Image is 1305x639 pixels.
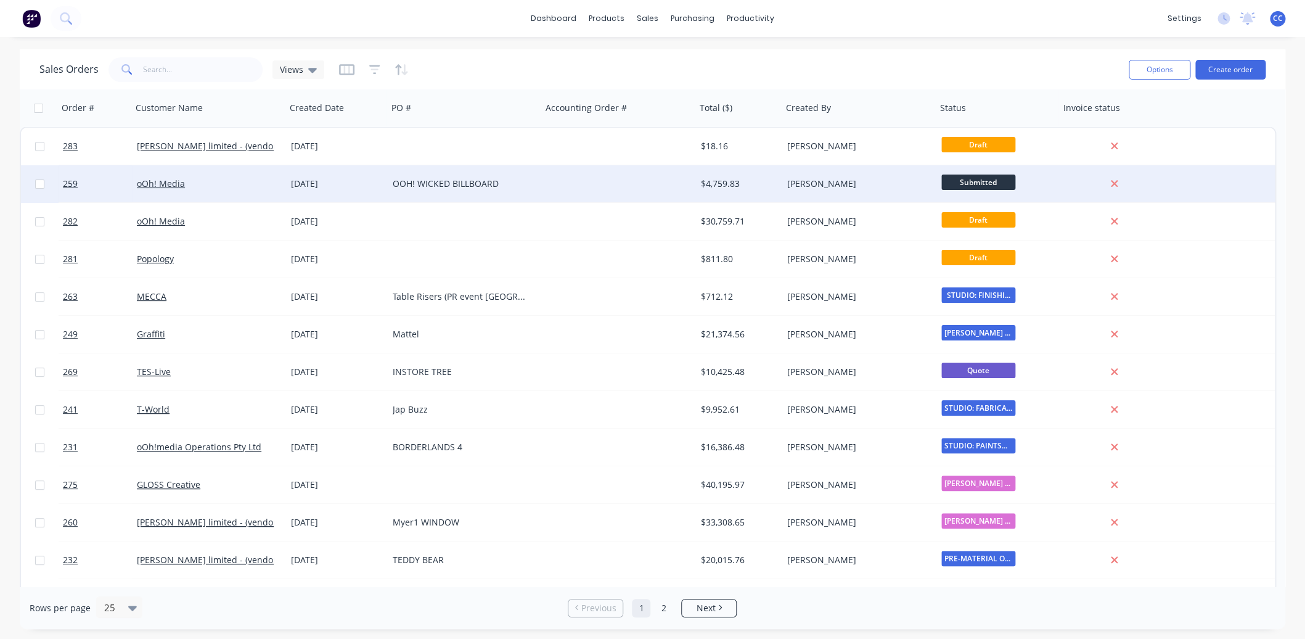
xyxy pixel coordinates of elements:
div: purchasing [665,9,721,28]
a: [PERSON_NAME] limited - (vendor #7008950) [137,140,322,152]
div: [DATE] [291,291,383,303]
img: Factory [22,9,41,28]
div: [PERSON_NAME] [787,403,924,416]
a: 281 [63,241,137,278]
a: 241 [63,391,137,428]
span: PRE-MATERIAL OR... [941,551,1015,566]
div: settings [1161,9,1208,28]
div: [DATE] [291,479,383,491]
span: 241 [63,403,78,416]
a: GLOSS Creative [137,479,200,490]
div: Table Risers (PR event [GEOGRAPHIC_DATA]) [393,291,530,303]
span: [PERSON_NAME] - DESIGN [941,513,1015,529]
a: Graffiti [137,328,165,340]
div: Created Date [290,102,344,114]
div: BORDERLANDS 4 [393,441,530,453]
div: [PERSON_NAME] [787,366,924,378]
span: Draft [941,212,1015,228]
div: Status [940,102,966,114]
div: PO # [391,102,411,114]
div: $20,015.76 [701,554,774,566]
span: 281 [63,253,78,265]
a: 263 [63,278,137,315]
a: Popology [137,253,174,265]
span: Rows per page [30,602,91,614]
div: [DATE] [291,441,383,453]
a: Next page [682,602,736,614]
span: 263 [63,291,78,303]
a: 231 [63,429,137,466]
a: oOh! Media [137,215,185,227]
div: $16,386.48 [701,441,774,453]
div: Customer Name [136,102,203,114]
div: [DATE] [291,328,383,340]
div: [PERSON_NAME] [787,291,924,303]
span: 275 [63,479,78,491]
div: Accounting Order # [546,102,627,114]
div: Invoice status [1063,102,1120,114]
a: 259 [63,165,137,202]
span: 231 [63,441,78,453]
div: [PERSON_NAME] [787,178,924,190]
a: 260 [63,504,137,541]
span: 249 [63,328,78,340]
div: productivity [721,9,780,28]
span: STUDIO: FABRICA... [941,400,1015,416]
div: [PERSON_NAME] [787,479,924,491]
div: Total ($) [700,102,732,114]
span: [PERSON_NAME] - DESIGN [941,325,1015,340]
div: [DATE] [291,366,383,378]
button: Options [1129,60,1190,80]
div: Created By [786,102,831,114]
div: TEDDY BEAR [393,554,530,566]
input: Search... [143,57,263,82]
span: 260 [63,516,78,529]
span: Draft [941,137,1015,152]
div: $10,425.48 [701,366,774,378]
span: 282 [63,215,78,228]
div: $712.12 [701,291,774,303]
span: Views [280,63,303,76]
a: 249 [63,316,137,353]
div: Jap Buzz [393,403,530,416]
span: [PERSON_NAME] - DESIGN [941,476,1015,491]
div: [DATE] [291,516,383,529]
a: T-World [137,403,170,415]
div: [PERSON_NAME] [787,554,924,566]
a: [PERSON_NAME] limited - (vendor #7008950) [137,554,322,566]
span: Next [697,602,716,614]
div: sales [631,9,665,28]
div: $30,759.71 [701,215,774,228]
span: 259 [63,178,78,190]
span: 269 [63,366,78,378]
div: [PERSON_NAME] [787,328,924,340]
div: [DATE] [291,554,383,566]
div: OOH! WICKED BILLBOARD [393,178,530,190]
a: 282 [63,203,137,240]
a: dashboard [525,9,583,28]
div: $811.80 [701,253,774,265]
div: [DATE] [291,178,383,190]
div: [PERSON_NAME] [787,253,924,265]
div: [DATE] [291,140,383,152]
a: [PERSON_NAME] limited - (vendor #7008950) [137,516,322,528]
div: [DATE] [291,215,383,228]
div: $9,952.61 [701,403,774,416]
div: $21,374.56 [701,328,774,340]
h1: Sales Orders [39,64,99,75]
div: [PERSON_NAME] [787,215,924,228]
span: Quote [941,363,1015,378]
ul: Pagination [563,599,742,617]
a: 232 [63,542,137,579]
span: Submitted [941,175,1015,190]
a: 275 [63,466,137,503]
div: [PERSON_NAME] [787,140,924,152]
div: Mattel [393,328,530,340]
div: Myer1 WINDOW [393,516,530,529]
div: [DATE] [291,253,383,265]
a: 240 [63,579,137,616]
span: 232 [63,554,78,566]
span: STUDIO: FINISHI... [941,287,1015,303]
span: Draft [941,250,1015,265]
a: 283 [63,128,137,165]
